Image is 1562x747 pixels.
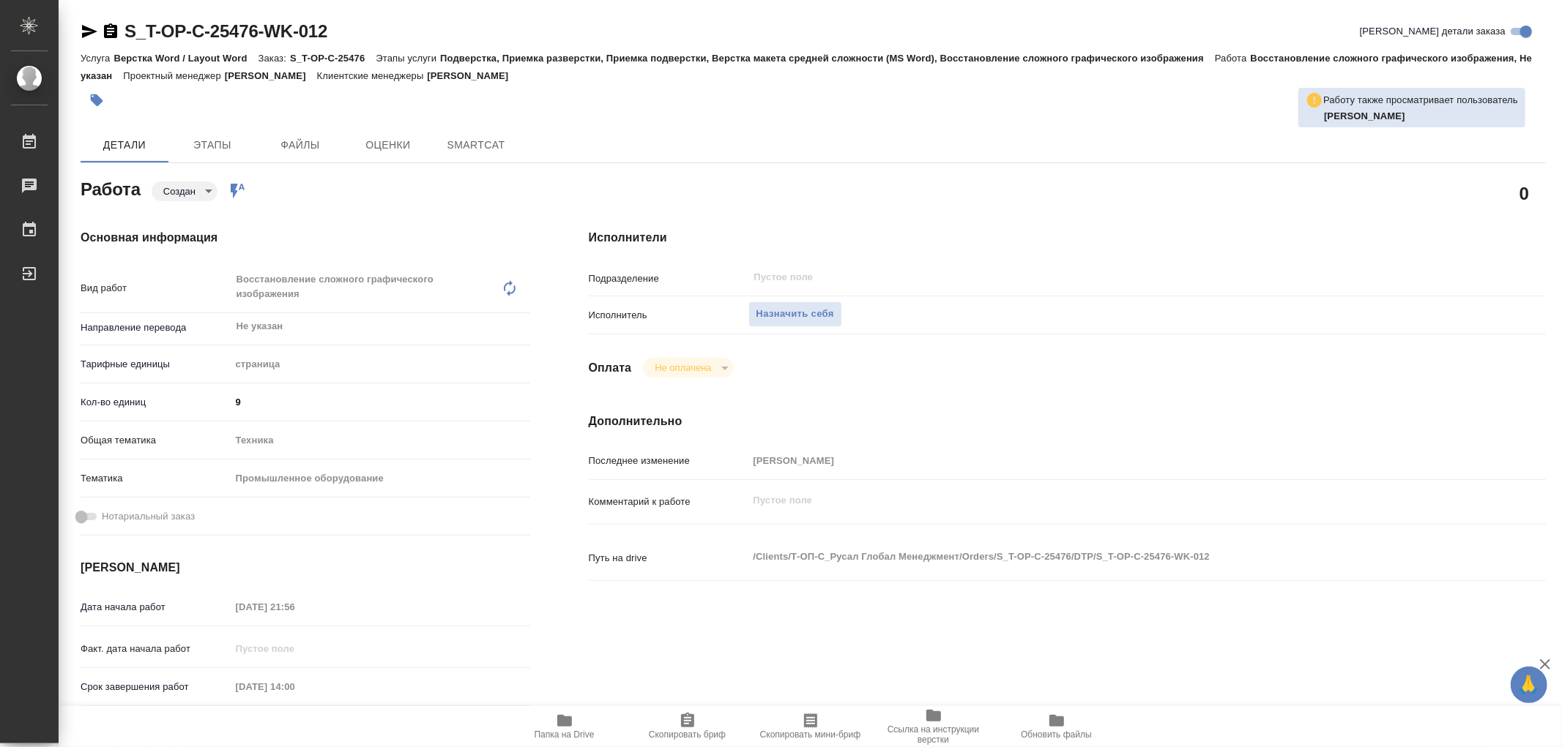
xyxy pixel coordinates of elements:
h4: Оплата [589,359,632,377]
input: Пустое поле [231,676,359,697]
span: Оценки [353,136,423,154]
input: ✎ Введи что-нибудь [231,391,530,413]
span: Нотариальный заказ [102,509,195,524]
p: Услуга [81,53,114,64]
p: Кол-во единиц [81,395,231,410]
div: Создан [152,181,217,201]
span: Скопировать мини-бриф [760,729,860,740]
a: S_T-OP-C-25476-WK-012 [124,21,327,41]
p: [PERSON_NAME] [427,70,519,81]
button: Добавить тэг [81,84,113,116]
span: Папка на Drive [535,729,595,740]
span: Этапы [177,136,248,154]
button: Скопировать бриф [626,706,749,747]
span: 🙏 [1517,669,1541,700]
p: Подверстка, Приемка разверстки, Приемка подверстки, Верстка макета средней сложности (MS Word), В... [440,53,1215,64]
h4: Дополнительно [589,413,1546,430]
p: Заказ: [259,53,290,64]
button: Скопировать мини-бриф [749,706,872,747]
h2: 0 [1520,181,1529,206]
p: Подразделение [589,271,748,286]
input: Пустое поле [231,596,359,618]
p: Верстка Word / Layout Word [114,53,258,64]
p: Исполнитель [589,308,748,323]
span: Скопировать бриф [649,729,726,740]
p: Факт. дата начала работ [81,642,231,656]
button: Скопировать ссылку [102,23,119,40]
button: 🙏 [1511,667,1547,703]
b: [PERSON_NAME] [1324,110,1405,121]
span: Ссылка на инструкции верстки [881,724,986,745]
h2: Работа [81,175,141,201]
h4: Основная информация [81,229,530,247]
textarea: /Clients/Т-ОП-С_Русал Глобал Менеджмент/Orders/S_T-OP-C-25476/DTP/S_T-OP-C-25476-WK-012 [748,544,1466,569]
button: Назначить себя [748,301,842,327]
p: Журавлева Александра [1324,109,1518,124]
p: Последнее изменение [589,454,748,468]
p: Вид работ [81,281,231,296]
p: S_T-OP-C-25476 [290,53,376,64]
p: Работу также просматривает пользователь [1323,93,1518,108]
p: Комментарий к работе [589,495,748,509]
p: Клиентские менеджеры [317,70,428,81]
span: Назначить себя [756,306,834,323]
input: Пустое поле [231,638,359,659]
span: [PERSON_NAME] детали заказа [1360,24,1506,39]
p: Работа [1215,53,1251,64]
p: Общая тематика [81,433,231,448]
p: Тематика [81,471,231,486]
input: Пустое поле [748,450,1466,471]
button: Ссылка на инструкции верстки [872,706,995,747]
p: Проектный менеджер [123,70,224,81]
input: Пустое поле [753,269,1432,286]
button: Создан [159,185,200,198]
div: Промышленное оборудование [231,466,530,491]
p: Путь на drive [589,551,748,566]
p: [PERSON_NAME] [225,70,317,81]
span: Обновить файлы [1021,729,1092,740]
div: Создан [643,358,733,378]
span: SmartCat [441,136,511,154]
button: Не оплачена [650,361,715,374]
h4: [PERSON_NAME] [81,559,530,577]
div: Техника [231,428,530,453]
div: страница [231,352,530,377]
span: Детали [89,136,160,154]
span: Файлы [265,136,335,154]
p: Тарифные единицы [81,357,231,372]
button: Скопировать ссылку для ЯМессенджера [81,23,98,40]
h4: Исполнители [589,229,1546,247]
button: Обновить файлы [995,706,1118,747]
button: Папка на Drive [503,706,626,747]
p: Этапы услуги [376,53,440,64]
p: Срок завершения работ [81,680,231,694]
p: Дата начала работ [81,600,231,615]
p: Направление перевода [81,320,231,335]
